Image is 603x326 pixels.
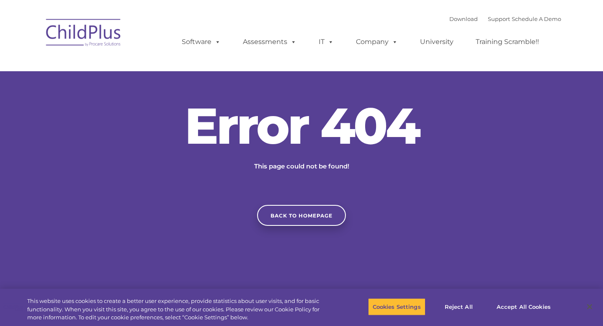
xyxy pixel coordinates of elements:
[449,16,561,22] font: |
[433,298,485,316] button: Reject All
[176,101,427,151] h2: Error 404
[257,205,346,226] a: Back to homepage
[234,34,305,50] a: Assessments
[488,16,510,22] a: Support
[348,34,406,50] a: Company
[512,16,561,22] a: Schedule A Demo
[467,34,547,50] a: Training Scramble!!
[368,298,425,316] button: Cookies Settings
[214,161,389,171] p: This page could not be found!
[27,297,332,322] div: This website uses cookies to create a better user experience, provide statistics about user visit...
[173,34,229,50] a: Software
[580,298,599,316] button: Close
[42,13,126,55] img: ChildPlus by Procare Solutions
[492,298,555,316] button: Accept All Cookies
[310,34,342,50] a: IT
[449,16,478,22] a: Download
[412,34,462,50] a: University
